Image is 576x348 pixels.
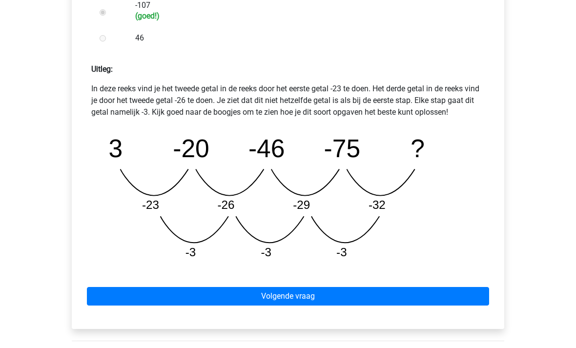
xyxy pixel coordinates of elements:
tspan: -29 [293,198,310,211]
tspan: 3 [109,134,123,163]
label: 46 [135,32,473,44]
tspan: -20 [173,134,209,163]
tspan: -26 [218,198,235,211]
tspan: ? [411,134,425,163]
tspan: -23 [142,198,159,211]
tspan: -75 [324,134,361,163]
a: Volgende vraag [87,287,489,306]
p: In deze reeks vind je het tweede getal in de reeks door het eerste getal -23 te doen. Het derde g... [91,83,485,118]
h6: (goed!) [135,11,473,20]
tspan: -3 [185,246,196,259]
tspan: -46 [248,134,285,163]
tspan: -3 [261,246,272,259]
tspan: -3 [337,246,348,259]
tspan: -32 [369,198,386,211]
strong: Uitleg: [91,64,113,74]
